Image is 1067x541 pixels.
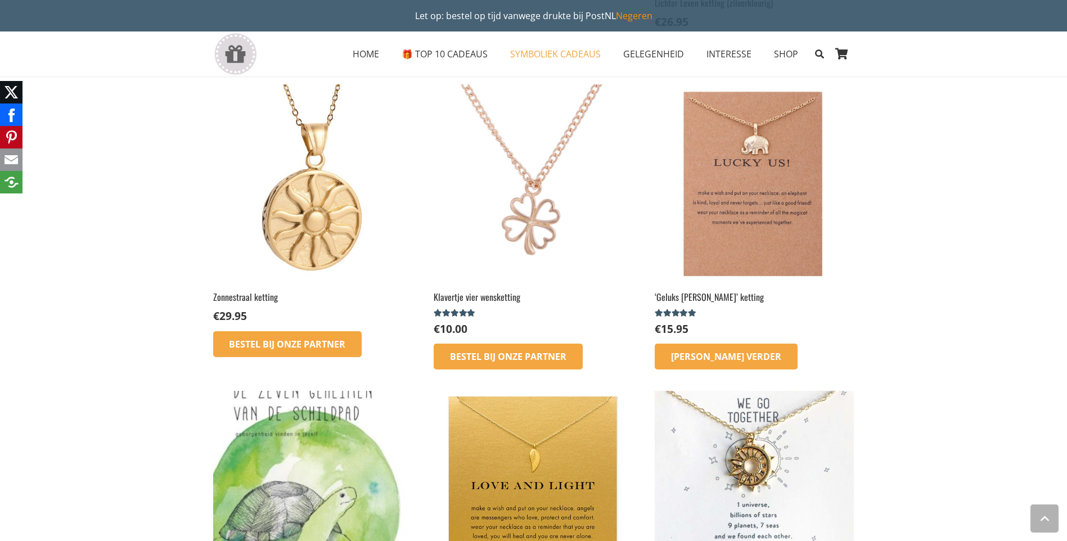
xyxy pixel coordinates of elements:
[434,84,633,336] a: Klavertje vier wenskettingGewaardeerd 5.00 uit 5 €10.00
[213,308,247,323] bdi: 29.95
[655,321,688,336] bdi: 15.95
[655,321,661,336] span: €
[390,40,499,68] a: 🎁 TOP 10 CADEAUS🎁 TOP 10 CADEAUS Menu
[434,84,633,283] img: Bijzonder symbolisch cadeautje voor geluk en vriendschap: Klavertjevier wensketting op wenskaartj...
[213,308,219,323] span: €
[510,48,601,60] span: SYMBOLIEK CADEAUS
[213,33,258,75] a: gift-box-icon-grey-inspirerendwinkelen
[434,309,477,318] span: Gewaardeerd uit 5
[1030,504,1059,533] a: Terug naar top
[655,309,698,318] div: Gewaardeerd 5.00 uit 5
[353,48,379,60] span: HOME
[434,321,440,336] span: €
[213,84,412,324] a: Zonnestraal ketting €29.95
[402,48,488,60] span: 🎁 TOP 10 CADEAUS
[499,40,612,68] a: SYMBOLIEK CADEAUSSYMBOLIEK CADEAUS Menu
[213,331,362,357] a: Bestel bij onze Partner
[809,40,829,68] a: Zoeken
[623,48,684,60] span: GELEGENHEID
[655,291,854,303] h2: ‘Geluks [PERSON_NAME]’ ketting
[341,40,390,68] a: HOMEHOME Menu
[434,344,583,369] a: Bestel bij onze Partner
[695,40,763,68] a: INTERESSEINTERESSE Menu
[655,309,698,318] span: Gewaardeerd uit 5
[655,84,854,336] a: ‘Geluks [PERSON_NAME]’ kettingGewaardeerd 5.00 uit 5 €15.95
[830,31,854,76] a: Winkelwagen
[616,10,652,22] a: Negeren
[655,84,854,283] img: Vriendschap cadeautje: symbolische Olifant Geluks ketting met wenskaartje - www.inspirerendwinkel...
[434,291,633,303] h2: Klavertje vier wensketting
[213,291,412,303] h2: Zonnestraal ketting
[763,40,809,68] a: SHOPSHOP Menu
[434,309,477,318] div: Gewaardeerd 5.00 uit 5
[213,84,412,283] img: Geef geluk en energie cadeau met deze symbolische zonneketting met speciale betekenis
[434,321,467,336] bdi: 10.00
[655,344,798,369] a: Lees meer over “'Geluks Olifant' ketting”
[774,48,798,60] span: SHOP
[706,48,751,60] span: INTERESSE
[612,40,695,68] a: GELEGENHEIDGELEGENHEID Menu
